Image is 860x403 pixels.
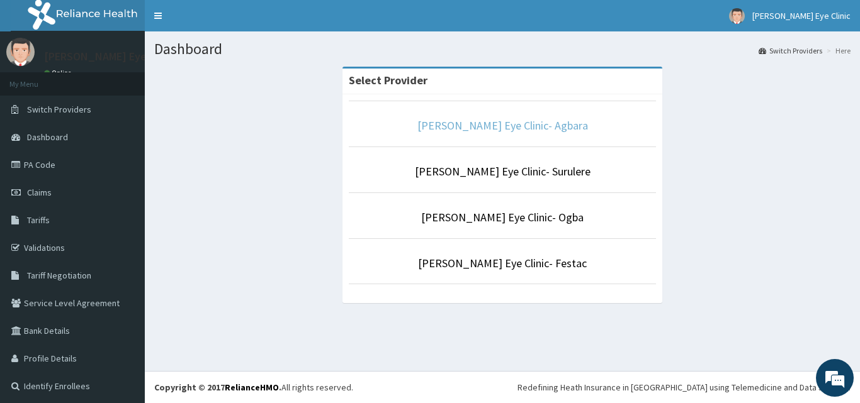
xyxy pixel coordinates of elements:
span: Tariff Negotiation [27,270,91,281]
a: [PERSON_NAME] Eye Clinic- Surulere [415,164,591,179]
a: [PERSON_NAME] Eye Clinic- Ogba [421,210,584,224]
a: [PERSON_NAME] Eye Clinic- Agbara [417,118,588,133]
a: Online [44,69,74,77]
strong: Copyright © 2017 . [154,382,281,393]
p: [PERSON_NAME] Eye [44,51,147,62]
a: Switch Providers [759,45,822,56]
img: User Image [6,38,35,66]
span: Dashboard [27,131,68,143]
li: Here [823,45,851,56]
span: [PERSON_NAME] Eye Clinic [752,10,851,21]
footer: All rights reserved. [145,371,860,403]
div: Redefining Heath Insurance in [GEOGRAPHIC_DATA] using Telemedicine and Data Science! [518,381,851,394]
span: Switch Providers [27,104,91,115]
span: Tariffs [27,214,50,226]
img: User Image [729,8,745,24]
span: Claims [27,187,52,198]
a: [PERSON_NAME] Eye Clinic- Festac [418,256,587,270]
h1: Dashboard [154,41,851,57]
a: RelianceHMO [225,382,279,393]
strong: Select Provider [349,73,427,87]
